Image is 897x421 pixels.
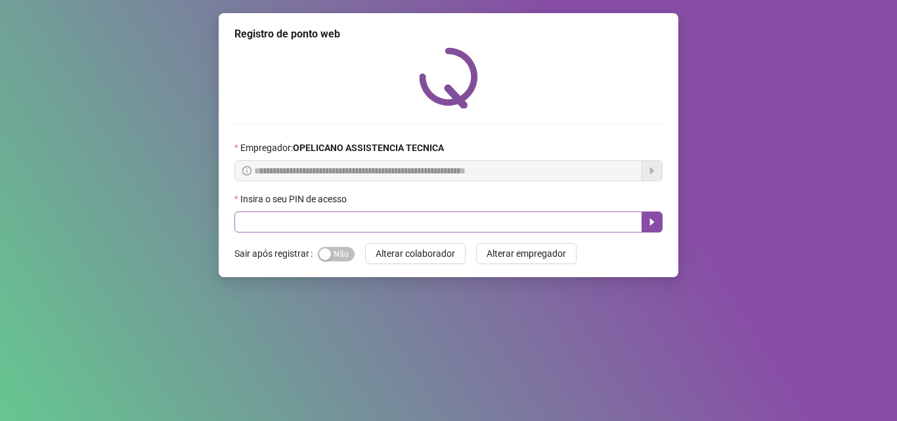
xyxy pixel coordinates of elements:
[419,47,478,108] img: QRPoint
[647,217,657,227] span: caret-right
[487,246,566,261] span: Alterar empregador
[234,243,318,264] label: Sair após registrar
[293,143,444,153] strong: OPELICANO ASSISTENCIA TECNICA
[242,166,252,175] span: info-circle
[240,141,444,155] span: Empregador :
[365,243,466,264] button: Alterar colaborador
[476,243,577,264] button: Alterar empregador
[234,192,355,206] label: Insira o seu PIN de acesso
[376,246,455,261] span: Alterar colaborador
[234,26,663,42] div: Registro de ponto web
